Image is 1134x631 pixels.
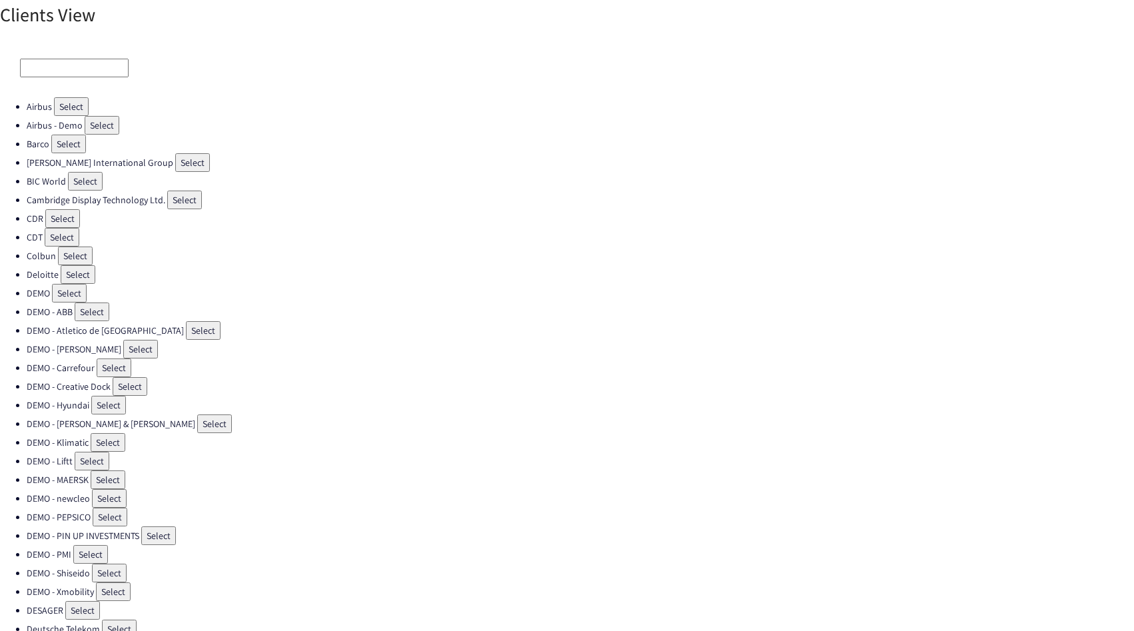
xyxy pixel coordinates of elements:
[27,116,1134,135] li: Airbus - Demo
[96,582,131,601] button: Select
[27,284,1134,303] li: DEMO
[123,340,158,358] button: Select
[65,601,100,620] button: Select
[27,209,1134,228] li: CDR
[27,489,1134,508] li: DEMO - newcleo
[93,508,127,526] button: Select
[27,135,1134,153] li: Barco
[68,172,103,191] button: Select
[75,303,109,321] button: Select
[27,582,1134,601] li: DEMO - Xmobility
[27,228,1134,247] li: CDT
[54,97,89,116] button: Select
[92,564,127,582] button: Select
[27,545,1134,564] li: DEMO - PMI
[91,433,125,452] button: Select
[27,172,1134,191] li: BIC World
[27,191,1134,209] li: Cambridge Display Technology Ltd.
[27,321,1134,340] li: DEMO - Atletico de [GEOGRAPHIC_DATA]
[27,601,1134,620] li: DESAGER
[186,321,221,340] button: Select
[75,452,109,470] button: Select
[73,545,108,564] button: Select
[141,526,176,545] button: Select
[27,97,1134,116] li: Airbus
[91,396,126,414] button: Select
[27,358,1134,377] li: DEMO - Carrefour
[27,396,1134,414] li: DEMO - Hyundai
[27,247,1134,265] li: Colbun
[27,508,1134,526] li: DEMO - PEPSICO
[27,265,1134,284] li: Deloitte
[92,489,127,508] button: Select
[27,452,1134,470] li: DEMO - Liftt
[45,228,79,247] button: Select
[27,303,1134,321] li: DEMO - ABB
[1067,567,1134,631] iframe: Chat Widget
[27,414,1134,433] li: DEMO - [PERSON_NAME] & [PERSON_NAME]
[175,153,210,172] button: Select
[91,470,125,489] button: Select
[27,433,1134,452] li: DEMO - Klimatic
[27,377,1134,396] li: DEMO - Creative Dock
[85,116,119,135] button: Select
[167,191,202,209] button: Select
[1067,567,1134,631] div: Widget de chat
[113,377,147,396] button: Select
[27,526,1134,545] li: DEMO - PIN UP INVESTMENTS
[27,153,1134,172] li: [PERSON_NAME] International Group
[58,247,93,265] button: Select
[51,135,86,153] button: Select
[27,564,1134,582] li: DEMO - Shiseido
[97,358,131,377] button: Select
[27,470,1134,489] li: DEMO - MAERSK
[45,209,80,228] button: Select
[27,340,1134,358] li: DEMO - [PERSON_NAME]
[197,414,232,433] button: Select
[52,284,87,303] button: Select
[61,265,95,284] button: Select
